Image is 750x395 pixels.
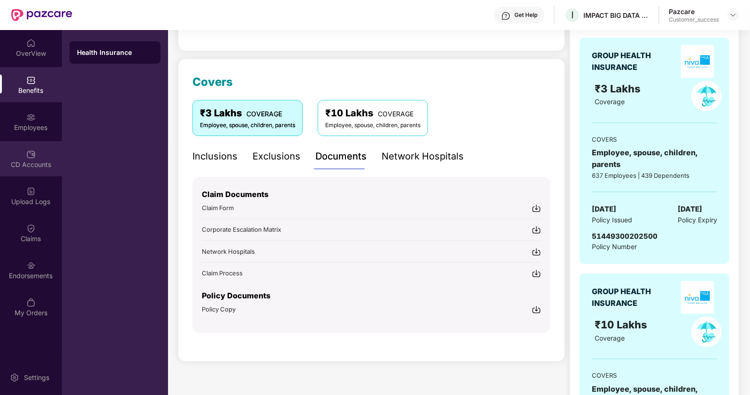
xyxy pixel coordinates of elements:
span: COVERAGE [246,110,282,118]
span: [DATE] [592,204,616,215]
img: svg+xml;base64,PHN2ZyBpZD0iRG93bmxvYWQtMjR4MjQiIHhtbG5zPSJodHRwOi8vd3d3LnczLm9yZy8yMDAwL3N2ZyIgd2... [532,269,541,278]
div: COVERS [592,135,717,144]
span: ₹3 Lakhs [595,83,643,95]
span: Coverage [595,98,625,106]
div: Pazcare [669,7,719,16]
div: Employee, spouse, children, parents [325,121,421,130]
div: ₹10 Lakhs [325,106,421,121]
span: COVERAGE [378,110,413,118]
img: policyIcon [691,317,722,347]
div: Network Hospitals [382,149,464,164]
div: Documents [315,149,367,164]
img: svg+xml;base64,PHN2ZyBpZD0iRG93bmxvYWQtMjR4MjQiIHhtbG5zPSJodHRwOi8vd3d3LnczLm9yZy8yMDAwL3N2ZyIgd2... [532,305,541,314]
div: Inclusions [192,149,237,164]
span: 51449300202500 [592,232,658,241]
div: Settings [21,373,52,382]
img: svg+xml;base64,PHN2ZyBpZD0iRW5kb3JzZW1lbnRzIiB4bWxucz0iaHR0cDovL3d3dy53My5vcmcvMjAwMC9zdmciIHdpZH... [26,261,36,270]
div: 637 Employees | 439 Dependents [592,171,717,180]
img: svg+xml;base64,PHN2ZyBpZD0iU2V0dGluZy0yMHgyMCIgeG1sbnM9Imh0dHA6Ly93d3cudzMub3JnLzIwMDAvc3ZnIiB3aW... [10,373,19,382]
img: svg+xml;base64,PHN2ZyBpZD0iRG93bmxvYWQtMjR4MjQiIHhtbG5zPSJodHRwOi8vd3d3LnczLm9yZy8yMDAwL3N2ZyIgd2... [532,247,541,257]
img: svg+xml;base64,PHN2ZyBpZD0iQmVuZWZpdHMiIHhtbG5zPSJodHRwOi8vd3d3LnczLm9yZy8yMDAwL3N2ZyIgd2lkdGg9Ij... [26,76,36,85]
div: Exclusions [253,149,300,164]
span: Coverage [595,334,625,342]
div: COVERS [592,371,717,380]
p: Policy Documents [202,290,541,302]
div: Customer_success [669,16,719,23]
div: Health Insurance [77,48,153,57]
img: insurerLogo [681,45,714,78]
img: svg+xml;base64,PHN2ZyBpZD0iQ2xhaW0iIHhtbG5zPSJodHRwOi8vd3d3LnczLm9yZy8yMDAwL3N2ZyIgd2lkdGg9IjIwIi... [26,224,36,233]
img: svg+xml;base64,PHN2ZyBpZD0iSGVscC0zMngzMiIgeG1sbnM9Imh0dHA6Ly93d3cudzMub3JnLzIwMDAvc3ZnIiB3aWR0aD... [501,11,511,21]
div: IMPACT BIG DATA ANALYSIS PRIVATE LIMITED [583,11,649,20]
span: [DATE] [678,204,702,215]
img: svg+xml;base64,PHN2ZyBpZD0iSG9tZSIgeG1sbnM9Imh0dHA6Ly93d3cudzMub3JnLzIwMDAvc3ZnIiB3aWR0aD0iMjAiIG... [26,38,36,48]
span: Claim Form [202,204,234,212]
span: Policy Issued [592,215,632,225]
img: svg+xml;base64,PHN2ZyBpZD0iRHJvcGRvd24tMzJ4MzIiIHhtbG5zPSJodHRwOi8vd3d3LnczLm9yZy8yMDAwL3N2ZyIgd2... [729,11,737,19]
p: Claim Documents [202,189,541,200]
div: Employee, spouse, children, parents [200,121,295,130]
span: Claim Process [202,269,243,277]
span: Network Hospitals [202,248,255,255]
div: Get Help [514,11,537,19]
span: Covers [192,75,233,89]
span: Policy Copy [202,305,236,313]
img: New Pazcare Logo [11,9,72,21]
span: Corporate Escalation Matrix [202,226,281,233]
img: svg+xml;base64,PHN2ZyBpZD0iVXBsb2FkX0xvZ3MiIGRhdGEtbmFtZT0iVXBsb2FkIExvZ3MiIHhtbG5zPSJodHRwOi8vd3... [26,187,36,196]
div: GROUP HEALTH INSURANCE [592,50,674,73]
img: svg+xml;base64,PHN2ZyBpZD0iRG93bmxvYWQtMjR4MjQiIHhtbG5zPSJodHRwOi8vd3d3LnczLm9yZy8yMDAwL3N2ZyIgd2... [532,204,541,213]
div: GROUP HEALTH INSURANCE [592,286,674,309]
img: svg+xml;base64,PHN2ZyBpZD0iRG93bmxvYWQtMjR4MjQiIHhtbG5zPSJodHRwOi8vd3d3LnczLm9yZy8yMDAwL3N2ZyIgd2... [532,225,541,235]
img: svg+xml;base64,PHN2ZyBpZD0iQ0RfQWNjb3VudHMiIGRhdGEtbmFtZT0iQ0QgQWNjb3VudHMiIHhtbG5zPSJodHRwOi8vd3... [26,150,36,159]
span: I [571,9,574,21]
div: Employee, spouse, children, parents [592,147,717,170]
img: policyIcon [691,81,722,111]
img: svg+xml;base64,PHN2ZyBpZD0iTXlfT3JkZXJzIiBkYXRhLW5hbWU9Ik15IE9yZGVycyIgeG1sbnM9Imh0dHA6Ly93d3cudz... [26,298,36,307]
div: ₹3 Lakhs [200,106,295,121]
span: Policy Number [592,243,637,251]
img: insurerLogo [681,281,714,314]
span: Policy Expiry [678,215,717,225]
img: svg+xml;base64,PHN2ZyBpZD0iRW1wbG95ZWVzIiB4bWxucz0iaHR0cDovL3d3dy53My5vcmcvMjAwMC9zdmciIHdpZHRoPS... [26,113,36,122]
span: ₹10 Lakhs [595,319,650,331]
